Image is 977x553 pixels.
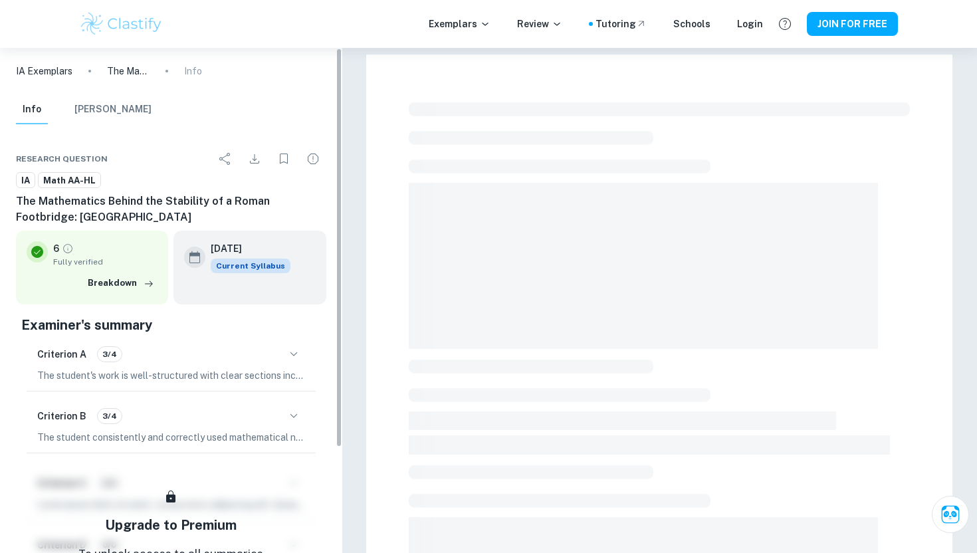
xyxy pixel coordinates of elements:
[429,17,490,31] p: Exemplars
[211,241,280,256] h6: [DATE]
[37,368,305,383] p: The student's work is well-structured with clear sections including an introduction, aim of explo...
[62,243,74,255] a: Grade fully verified
[37,347,86,362] h6: Criterion A
[241,146,268,172] div: Download
[107,64,150,78] p: The Mathematics Behind the Stability of a Roman Footbridge: [GEOGRAPHIC_DATA]
[39,174,100,187] span: Math AA-HL
[53,241,59,256] p: 6
[16,172,35,189] a: IA
[211,259,290,273] span: Current Syllabus
[212,146,239,172] div: Share
[21,315,321,335] h5: Examiner's summary
[16,193,326,225] h6: The Mathematics Behind the Stability of a Roman Footbridge: [GEOGRAPHIC_DATA]
[16,64,72,78] a: IA Exemplars
[517,17,562,31] p: Review
[932,496,969,533] button: Ask Clai
[16,95,48,124] button: Info
[16,153,108,165] span: Research question
[211,259,290,273] div: This exemplar is based on the current syllabus. Feel free to refer to it for inspiration/ideas wh...
[38,172,101,189] a: Math AA-HL
[105,515,237,535] h5: Upgrade to Premium
[774,13,796,35] button: Help and Feedback
[184,64,202,78] p: Info
[53,256,158,268] span: Fully verified
[596,17,647,31] a: Tutoring
[98,410,122,422] span: 3/4
[271,146,297,172] div: Bookmark
[37,409,86,423] h6: Criterion B
[737,17,763,31] a: Login
[98,348,122,360] span: 3/4
[300,146,326,172] div: Report issue
[74,95,152,124] button: [PERSON_NAME]
[17,174,35,187] span: IA
[807,12,898,36] button: JOIN FOR FREE
[673,17,710,31] a: Schools
[84,273,158,293] button: Breakdown
[37,430,305,445] p: The student consistently and correctly used mathematical notation, symbols, and terminology throu...
[79,11,163,37] img: Clastify logo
